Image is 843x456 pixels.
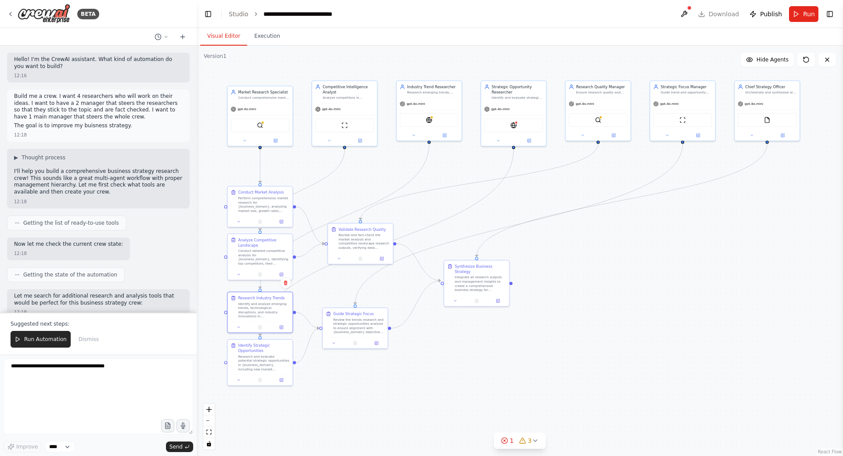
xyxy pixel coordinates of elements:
[660,102,679,106] span: gpt-4o-mini
[576,84,627,90] div: Research Quality Manager
[734,80,800,141] div: Chief Strategy OfficerOrchestrate and synthesize all research efforts to create a comprehensive b...
[680,117,686,123] img: ScrapeWebsiteTool
[333,311,374,316] div: Guide Strategic Focus
[11,320,186,327] p: Suggested next steps:
[358,144,601,220] g: Edge from 74748d7d-4d5c-4026-9c0e-852c73fc10ac to 1f0465d8-f623-4081-836f-852b1cbc135d
[23,219,119,226] span: Getting the list of ready-to-use tools
[746,6,785,22] button: Publish
[238,107,256,111] span: gpt-4o-mini
[79,336,99,343] span: Dismiss
[443,260,509,306] div: Synthesize Business StrategyIntegrate all research outputs and management insights to create a co...
[14,168,183,195] p: I'll help you build a comprehensive business strategy research crew! This sounds like a great mul...
[272,377,290,383] button: Open in side panel
[14,154,65,161] button: ▶Thought process
[328,223,393,264] div: Validate Research QualityReview and fact-check the market analysis and competitive landscape rese...
[238,249,289,266] div: Conduct detailed competitive analysis for {business_domain}, identifying top competitors, their s...
[455,275,506,292] div: Integrate all research outputs and management insights to create a comprehensive business strateg...
[491,107,510,111] span: gpt-4o-mini
[77,9,99,19] div: BETA
[203,427,215,438] button: fit view
[23,271,117,278] span: Getting the state of the automation
[249,324,271,330] button: No output available
[367,340,385,346] button: Open in side panel
[661,84,712,90] div: Strategic Focus Manager
[14,154,18,161] span: ▶
[200,27,247,46] button: Visual Editor
[14,132,27,138] div: 12:18
[345,137,375,144] button: Open in side panel
[511,122,517,128] img: WebsiteSearchTool
[257,144,432,289] g: Edge from 4eb9c4f3-732f-489f-afef-6bbaf0ff5d79 to 36a447ce-eacf-4692-ab08-78ae44b26d90
[489,298,507,304] button: Open in side panel
[14,198,27,205] div: 12:18
[757,56,789,63] span: Hide Agents
[407,102,425,106] span: gpt-4o-mini
[745,84,796,90] div: Chief Strategy Officer
[565,80,631,141] div: Research Quality ManagerEnsure research quality and accuracy by fact-checking findings from marke...
[745,90,796,95] div: Orchestrate and synthesize all research efforts to create a comprehensive business strategy for {...
[824,8,836,20] button: Show right sidebar
[229,11,249,18] a: Studio
[4,441,42,452] button: Improve
[203,415,215,427] button: zoom out
[238,190,284,195] div: Conduct Market Analysis
[465,298,488,304] button: No output available
[257,149,263,183] g: Edge from ff57e18b-1414-4f77-805f-7c2ec6471fc9 to ec70afc3-d655-4ec7-8191-e33f8ca9ed58
[227,186,293,227] div: Conduct Market AnalysisPerform comprehensive market research for {business_domain}, analyzing mar...
[238,237,289,248] div: Analyze Competitive Landscape
[280,277,292,288] button: Delete node
[176,32,190,42] button: Start a new chat
[203,404,215,415] button: zoom in
[22,154,65,161] span: Thought process
[227,339,293,386] div: Identify Strategic OpportunitiesResearch and evaluate potential strategic opportunities in {busin...
[342,122,348,128] img: ScrapeWebsiteTool
[598,132,628,138] button: Open in side panel
[429,132,459,138] button: Open in side panel
[24,336,67,343] span: Run Automation
[74,331,103,348] button: Dismiss
[745,102,763,106] span: gpt-4o-mini
[407,90,458,95] div: Research emerging trends, technological disruptions, and industry innovations in {business_domain...
[514,137,544,144] button: Open in side panel
[14,56,183,70] p: Hello! I'm the CrewAI assistant. What kind of automation do you want to build?
[391,278,441,330] g: Edge from 73955456-d9fe-490f-b7a6-0938006304e5 to fe43dec2-6a3a-44a0-977b-73717b426a6c
[272,219,290,225] button: Open in side panel
[576,102,594,106] span: gpt-4o-mini
[257,149,347,231] g: Edge from 82348756-3c60-4c39-ad2f-5574c6969e03 to 44450511-6721-4316-9bff-06068f0d9db2
[14,241,123,248] p: Now let me check the current crew state:
[14,309,27,316] div: 12:18
[296,310,319,331] g: Edge from 36a447ce-eacf-4692-ab08-78ae44b26d90 to 73955456-d9fe-490f-b7a6-0938006304e5
[481,80,547,146] div: Strategic Opportunity ResearcherIdentify and evaluate strategic business opportunities in {busine...
[323,84,374,95] div: Competitive Intelligence Analyst
[344,340,366,346] button: No output available
[322,308,388,349] div: Guide Strategic FocusReview the trends research and strategic opportunities analysis to ensure al...
[249,377,271,383] button: No output available
[202,8,214,20] button: Hide left sidebar
[396,80,462,141] div: Industry Trend ResearcherResearch emerging trends, technological disruptions, and industry innova...
[296,326,319,365] g: Edge from e3930ca4-5b05-4768-8e34-2c74f8df67d4 to 73955456-d9fe-490f-b7a6-0938006304e5
[238,196,289,213] div: Perform comprehensive market research for {business_domain}, analyzing market size, growth rates,...
[238,302,289,318] div: Identify and analyze emerging trends, technological disruptions, and industry innovations in {bus...
[14,293,183,306] p: Let me search for additional research and analysis tools that would be perfect for this business ...
[238,295,285,301] div: Research Industry Trends
[510,436,514,445] span: 1
[261,137,291,144] button: Open in side panel
[455,264,506,274] div: Synthesize Business Strategy
[349,255,371,262] button: No output available
[249,219,271,225] button: No output available
[151,32,172,42] button: Switch to previous chat
[492,84,543,95] div: Strategic Opportunity Researcher
[296,241,324,259] g: Edge from 44450511-6721-4316-9bff-06068f0d9db2 to 1f0465d8-f623-4081-836f-852b1cbc135d
[407,84,458,90] div: Industry Trend Researcher
[18,4,70,24] img: Logo
[576,90,627,95] div: Ensure research quality and accuracy by fact-checking findings from market and competitive resear...
[16,443,38,450] span: Improve
[426,117,432,123] img: EXASearchTool
[789,6,818,22] button: Run
[373,255,391,262] button: Open in side panel
[650,80,716,141] div: Strategic Focus ManagerGuide trend and opportunity research teams to stay focused on {business_do...
[14,250,27,257] div: 12:18
[339,233,390,250] div: Review and fact-check the market analysis and competitive landscape research outputs, verifying d...
[818,449,842,454] a: React Flow attribution
[396,241,441,283] g: Edge from 1f0465d8-f623-4081-836f-852b1cbc135d to fe43dec2-6a3a-44a0-977b-73717b426a6c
